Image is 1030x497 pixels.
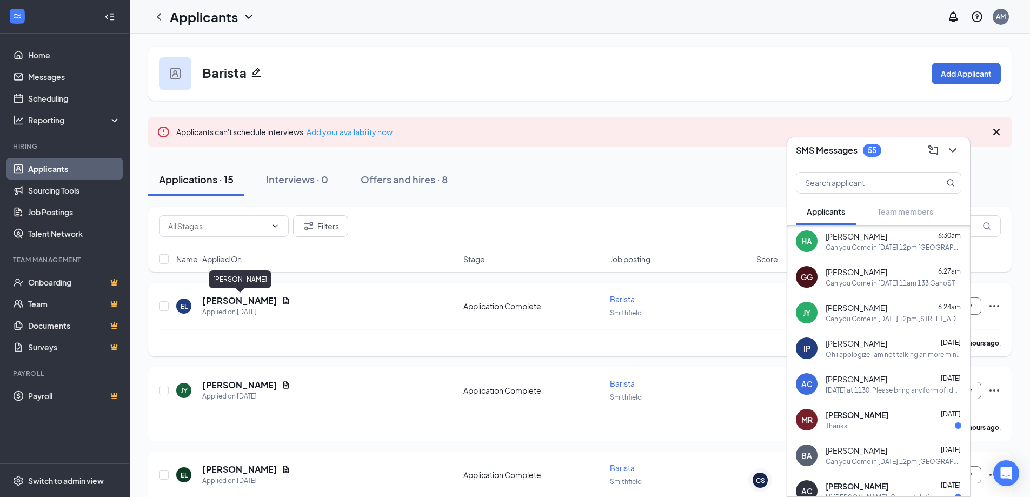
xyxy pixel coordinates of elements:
svg: Collapse [104,11,115,22]
div: [DATE] at 1130. Please bring any form of id or social. We are actively hiring [826,386,961,395]
div: HA [801,236,812,247]
svg: Pencil [251,67,262,78]
span: [PERSON_NAME] [826,481,888,492]
span: [PERSON_NAME] [826,338,887,349]
svg: ChevronDown [271,222,280,230]
span: [PERSON_NAME] [826,445,887,456]
div: Applied on [DATE] [202,391,290,402]
div: MR [801,414,813,425]
span: [PERSON_NAME] [826,302,887,313]
svg: Ellipses [988,300,1001,313]
div: CS [756,476,765,485]
h3: Barista [202,63,247,82]
span: Smithfield [610,478,642,486]
div: AC [801,379,813,389]
span: 6:24am [938,303,961,311]
b: 20 hours ago [960,423,999,432]
div: Open Intercom Messenger [993,460,1019,486]
div: Payroll [13,369,118,378]
svg: Error [157,125,170,138]
div: 55 [868,145,876,155]
div: [PERSON_NAME] [209,270,271,288]
span: Stage [463,254,485,264]
span: Barista [610,463,635,473]
svg: ChevronDown [946,144,959,157]
div: Interviews · 0 [266,173,328,186]
span: 6:30am [938,231,961,240]
input: Search applicant [796,173,925,193]
input: All Stages [168,220,267,232]
span: Score [756,254,778,264]
span: Barista [610,379,635,388]
span: Job posting [610,254,650,264]
span: Team members [878,207,933,216]
svg: Analysis [13,115,24,125]
div: AC [801,486,813,496]
h1: Applicants [170,8,238,26]
svg: Filter [302,220,315,233]
svg: Document [282,465,290,474]
svg: WorkstreamLogo [12,11,23,22]
span: Applicants can't schedule interviews. [176,127,393,137]
div: Can you Come in [DATE] 12pm [STREET_ADDRESS][PERSON_NAME] [826,314,961,323]
h3: SMS Messages [796,144,858,156]
div: Can you Come in [DATE] 12pm [GEOGRAPHIC_DATA] [826,243,961,252]
a: Job Postings [28,201,121,223]
span: Applicants [807,207,845,216]
span: [PERSON_NAME] [826,374,887,385]
span: [DATE] [941,374,961,382]
div: Reporting [28,115,121,125]
div: JY [181,386,188,395]
div: Oh i apologize I am not talking an more minors [826,350,961,359]
span: [PERSON_NAME] [826,409,888,420]
div: Switch to admin view [28,475,104,486]
a: Home [28,44,121,66]
div: Applied on [DATE] [202,475,290,486]
span: [DATE] [941,446,961,454]
span: Smithfield [610,309,642,317]
svg: Document [282,381,290,389]
svg: Ellipses [988,468,1001,481]
svg: QuestionInfo [971,10,984,23]
a: TeamCrown [28,293,121,315]
span: [DATE] [941,339,961,347]
div: Hiring [13,142,118,151]
span: [PERSON_NAME] [826,231,887,242]
div: BA [801,450,812,461]
svg: MagnifyingGlass [982,222,991,230]
a: Messages [28,66,121,88]
svg: MagnifyingGlass [946,178,955,187]
div: Application Complete [463,385,603,396]
div: EL [181,471,188,480]
svg: Settings [13,475,24,486]
button: Add Applicant [932,63,1001,84]
span: [PERSON_NAME] [826,267,887,277]
div: AM [996,12,1006,21]
div: Applied on [DATE] [202,307,290,317]
button: Filter Filters [293,215,348,237]
a: OnboardingCrown [28,271,121,293]
svg: Document [282,296,290,305]
div: Offers and hires · 8 [361,173,448,186]
span: Name · Applied On [176,254,242,264]
div: IP [803,343,810,354]
div: Application Complete [463,301,603,312]
h5: [PERSON_NAME] [202,295,277,307]
div: JY [803,307,810,318]
img: user icon [170,68,181,79]
svg: ComposeMessage [927,144,940,157]
svg: ChevronLeft [152,10,165,23]
span: Barista [610,294,635,304]
button: ChevronDown [944,142,961,159]
span: [DATE] [941,410,961,418]
div: Thanks [826,421,847,430]
svg: ChevronDown [242,10,255,23]
a: Scheduling [28,88,121,109]
h5: [PERSON_NAME] [202,379,277,391]
a: Add your availability now [307,127,393,137]
span: 6:27am [938,267,961,275]
a: SurveysCrown [28,336,121,358]
svg: Notifications [947,10,960,23]
div: Can you Come in [DATE] 12pm [GEOGRAPHIC_DATA] [826,457,961,466]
